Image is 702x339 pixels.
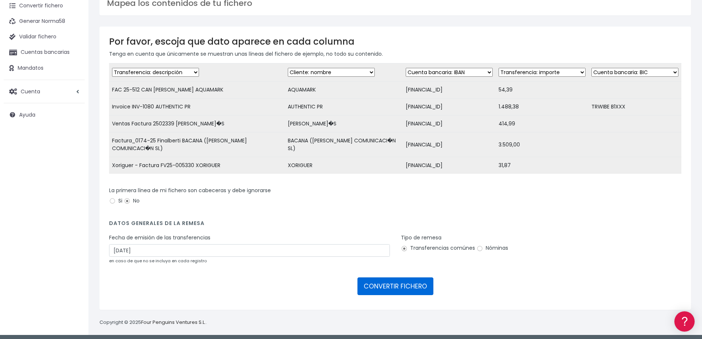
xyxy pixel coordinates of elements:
[7,82,140,89] div: Convertir ficheros
[285,115,403,132] td: [PERSON_NAME]�S
[109,258,207,264] small: en caso de que no se incluya en cada registro
[109,82,285,98] td: FAC 25-512 CAN [PERSON_NAME] AQUAMARK
[7,93,140,105] a: Formatos
[21,87,40,95] span: Cuenta
[109,197,122,205] label: Si
[109,36,681,47] h3: Por favor, escoja que dato aparece en cada columna
[285,132,403,157] td: BACANA ([PERSON_NAME] COMUNICACI�N SL)
[109,132,285,157] td: Factura_0174-25 Finalberti BACANA ([PERSON_NAME] COMUNICACI�N SL)
[403,132,496,157] td: [FINANCIAL_ID]
[7,51,140,58] div: Información general
[7,146,140,153] div: Facturación
[101,212,142,219] a: POWERED BY ENCHANT
[4,60,85,76] a: Mandatos
[109,234,210,242] label: Fecha de emisión de las transferencias
[4,29,85,45] a: Validar fichero
[496,157,589,174] td: 31,87
[496,82,589,98] td: 54,39
[109,50,681,58] p: Tenga en cuenta que únicamente se muestran unas líneas del fichero de ejemplo, no todo su contenido.
[285,157,403,174] td: XORIGUER
[589,98,681,115] td: TRWIBE B1XXX
[401,244,475,252] label: Transferencias comúnes
[7,197,140,210] button: Contáctanos
[109,220,681,230] h4: Datos generales de la remesa
[141,319,206,326] a: Four Penguins Ventures S.L.
[496,98,589,115] td: 1.488,38
[99,319,207,326] p: Copyright © 2025 .
[7,158,140,170] a: General
[19,111,35,118] span: Ayuda
[476,244,508,252] label: Nóminas
[7,116,140,128] a: Videotutoriales
[403,98,496,115] td: [FINANCIAL_ID]
[109,98,285,115] td: Invoice INV-1080 AUTHENTIC PR
[109,115,285,132] td: Ventas Factura 2502339 [PERSON_NAME]�S
[7,128,140,139] a: Perfiles de empresas
[285,98,403,115] td: AUTHENTIC PR
[4,45,85,60] a: Cuentas bancarias
[4,84,85,99] a: Cuenta
[7,105,140,116] a: Problemas habituales
[401,234,441,242] label: Tipo de remesa
[109,157,285,174] td: Xoriguer - Factura FV25-005330 XORIGUER
[124,197,140,205] label: No
[4,107,85,122] a: Ayuda
[357,277,433,295] button: CONVERTIR FICHERO
[109,187,271,194] label: La primera línea de mi fichero son cabeceras y debe ignorarse
[403,157,496,174] td: [FINANCIAL_ID]
[403,115,496,132] td: [FINANCIAL_ID]
[403,82,496,98] td: [FINANCIAL_ID]
[7,63,140,74] a: Información general
[496,115,589,132] td: 414,99
[496,132,589,157] td: 3.509,00
[7,177,140,184] div: Programadores
[7,188,140,200] a: API
[4,14,85,29] a: Generar Norma58
[285,82,403,98] td: AQUAMARK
